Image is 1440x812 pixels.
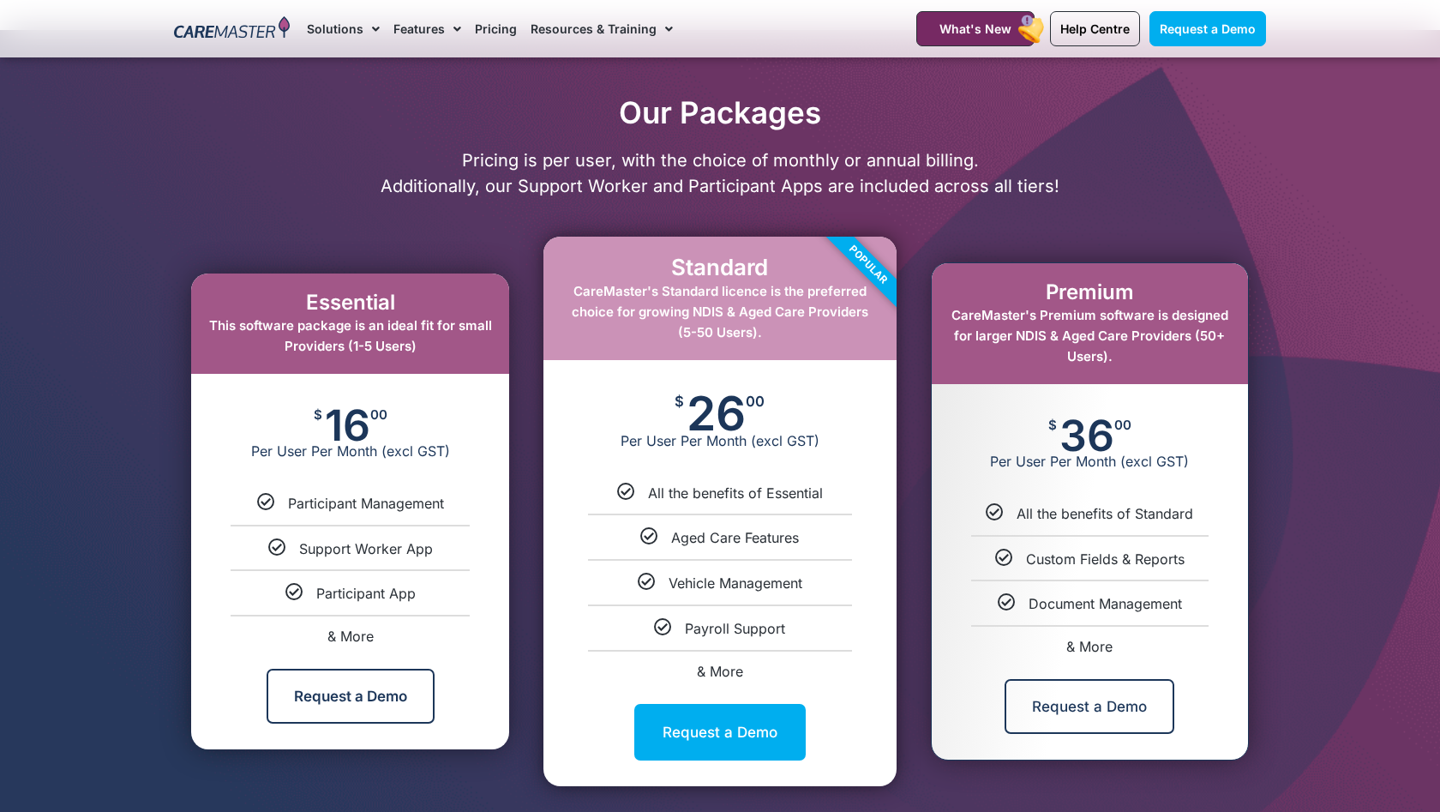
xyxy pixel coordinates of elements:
span: Support Worker App [299,540,433,557]
span: $ [1048,418,1057,431]
span: CareMaster's Premium software is designed for larger NDIS & Aged Care Providers (50+ Users). [951,307,1228,364]
h2: Standard [561,254,879,280]
a: Request a Demo [1005,679,1174,734]
span: 00 [1114,418,1131,431]
a: What's New [916,11,1035,46]
a: Request a Demo [1149,11,1266,46]
span: & More [1066,638,1113,655]
span: Aged Care Features [671,529,799,546]
span: Payroll Support [685,620,785,637]
span: & More [697,663,743,680]
h2: Our Packages [165,94,1275,130]
span: $ [314,408,322,421]
span: All the benefits of Essential [648,484,823,502]
a: Request a Demo [267,669,435,724]
span: 36 [1059,418,1114,453]
span: What's New [939,21,1011,36]
h2: Essential [208,291,492,316]
p: Pricing is per user, with the choice of monthly or annual billing. Additionally, our Support Work... [165,147,1275,199]
span: Custom Fields & Reports [1026,550,1185,568]
h2: Premium [949,280,1231,305]
span: Per User Per Month (excl GST) [543,432,896,449]
a: Help Centre [1050,11,1140,46]
span: 16 [325,408,370,442]
span: & More [327,628,374,645]
span: 00 [746,394,765,409]
span: Per User Per Month (excl GST) [191,442,509,460]
span: 26 [687,394,746,432]
span: CareMaster's Standard licence is the preferred choice for growing NDIS & Aged Care Providers (5-5... [572,283,868,340]
span: 00 [370,408,387,421]
div: Popular [770,167,965,363]
span: Request a Demo [1160,21,1256,36]
span: Participant Management [288,495,444,512]
span: All the benefits of Standard [1017,505,1193,522]
span: Help Centre [1060,21,1130,36]
span: This software package is an ideal fit for small Providers (1-5 Users) [209,317,492,354]
span: $ [675,394,684,409]
span: Participant App [316,585,416,602]
span: Per User Per Month (excl GST) [932,453,1248,470]
span: Vehicle Management [669,574,802,592]
a: Request a Demo [634,704,806,761]
span: Document Management [1029,595,1182,612]
img: CareMaster Logo [174,16,290,42]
